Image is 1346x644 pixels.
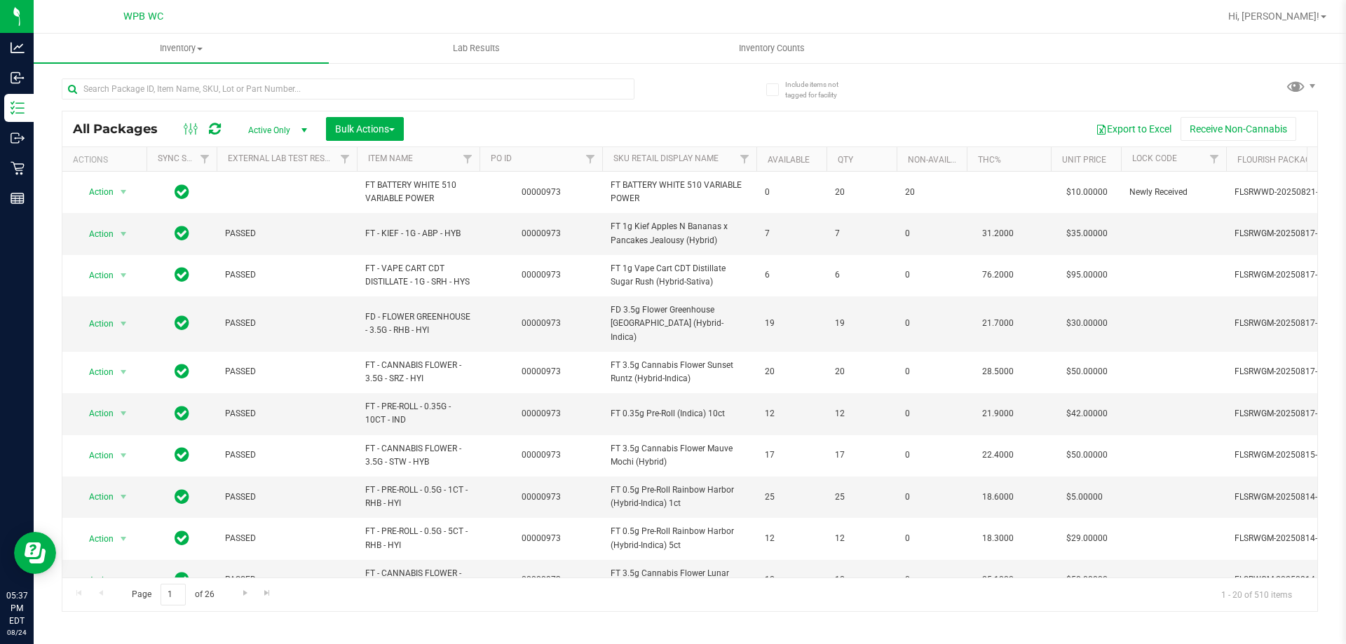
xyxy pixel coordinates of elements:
span: Action [76,314,114,334]
a: Filter [733,147,756,171]
span: PASSED [225,573,348,587]
a: Lock Code [1132,153,1177,163]
span: 0 [905,317,958,330]
span: FT 0.5g Pre-Roll Rainbow Harbor (Hybrid-Indica) 1ct [611,484,748,510]
span: FT - VAPE CART CDT DISTILLATE - 1G - SRH - HYS [365,262,471,289]
a: Item Name [368,153,413,163]
span: 12 [765,532,818,545]
span: PASSED [225,407,348,420]
a: 00000973 [522,450,561,460]
span: 6 [835,268,888,282]
span: select [115,266,132,285]
a: Filter [456,147,480,171]
a: 00000973 [522,187,561,197]
span: FT 1g Vape Cart CDT Distillate Sugar Rush (Hybrid-Sativa) [611,262,748,289]
span: FT 3.5g Cannabis Flower Lunar Smash (Hybrid) [611,567,748,594]
button: Receive Non-Cannabis [1181,117,1296,141]
span: Bulk Actions [335,123,395,135]
span: 7 [835,227,888,240]
a: Qty [838,155,853,165]
span: FT 3.5g Cannabis Flower Mauve Mochi (Hybrid) [611,442,748,469]
span: Inventory Counts [720,42,824,55]
a: Filter [1203,147,1226,171]
span: $50.00000 [1059,362,1115,382]
span: $10.00000 [1059,182,1115,203]
a: Unit Price [1062,155,1106,165]
span: $50.00000 [1059,445,1115,465]
span: 19 [765,317,818,330]
span: PASSED [225,448,348,462]
a: Filter [193,147,217,171]
span: Inventory [34,42,329,55]
span: select [115,404,132,423]
span: 22.4000 [975,445,1021,465]
span: Hi, [PERSON_NAME]! [1228,11,1319,22]
inline-svg: Inventory [11,101,25,115]
span: 17 [835,448,888,462]
a: 00000973 [522,228,561,238]
span: 0 [765,186,818,199]
a: Sku Retail Display Name [613,153,719,163]
span: In Sync [175,182,189,202]
span: FT - PRE-ROLL - 0.35G - 10CT - IND [365,400,471,427]
a: Go to the last page [257,584,278,603]
span: Include items not tagged for facility [785,79,855,100]
span: 0 [905,407,958,420]
a: 00000973 [522,318,561,328]
span: 25 [835,491,888,504]
span: 0 [905,573,958,587]
div: Actions [73,155,141,165]
span: In Sync [175,224,189,243]
span: FT 0.35g Pre-Roll (Indica) 10ct [611,407,748,420]
span: 21.9000 [975,404,1021,424]
a: 00000973 [522,270,561,280]
span: 0 [905,365,958,378]
span: 18 [835,573,888,587]
span: Action [76,404,114,423]
span: In Sync [175,528,189,548]
span: In Sync [175,487,189,507]
span: Action [76,446,114,465]
a: PO ID [491,153,512,163]
span: 25 [765,491,818,504]
span: In Sync [175,404,189,423]
a: Available [768,155,810,165]
span: 20 [835,186,888,199]
span: FD - FLOWER GREENHOUSE - 3.5G - RHB - HYI [365,310,471,337]
span: $35.00000 [1059,224,1115,244]
a: Sync Status [158,153,212,163]
span: $95.00000 [1059,265,1115,285]
a: Flourish Package ID [1237,155,1326,165]
span: 18.6000 [975,487,1021,507]
span: Action [76,266,114,285]
a: Non-Available [908,155,970,165]
p: 08/24 [6,627,27,638]
span: 28.5000 [975,362,1021,382]
inline-svg: Inbound [11,71,25,85]
span: FT - CANNABIS FLOWER - 3.5G - PAP - HYB [365,567,471,594]
span: FT 1g Kief Apples N Bananas x Pancakes Jealousy (Hybrid) [611,220,748,247]
span: FT 0.5g Pre-Roll Rainbow Harbor (Hybrid-Indica) 5ct [611,525,748,551]
span: $50.00000 [1059,570,1115,590]
span: $30.00000 [1059,313,1115,334]
span: select [115,224,132,244]
span: FD 3.5g Flower Greenhouse [GEOGRAPHIC_DATA] (Hybrid-Indica) [611,303,748,344]
span: select [115,446,132,465]
inline-svg: Analytics [11,41,25,55]
span: 0 [905,448,958,462]
span: 1 - 20 of 510 items [1210,584,1303,605]
span: 7 [765,227,818,240]
span: In Sync [175,362,189,381]
span: 76.2000 [975,265,1021,285]
span: 20 [905,186,958,199]
a: 00000973 [522,409,561,418]
span: PASSED [225,365,348,378]
span: Action [76,570,114,590]
span: 6 [765,268,818,282]
span: Action [76,529,114,549]
span: Action [76,224,114,244]
span: 19 [835,317,888,330]
span: $5.00000 [1059,487,1110,507]
span: In Sync [175,265,189,285]
span: 20 [835,365,888,378]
